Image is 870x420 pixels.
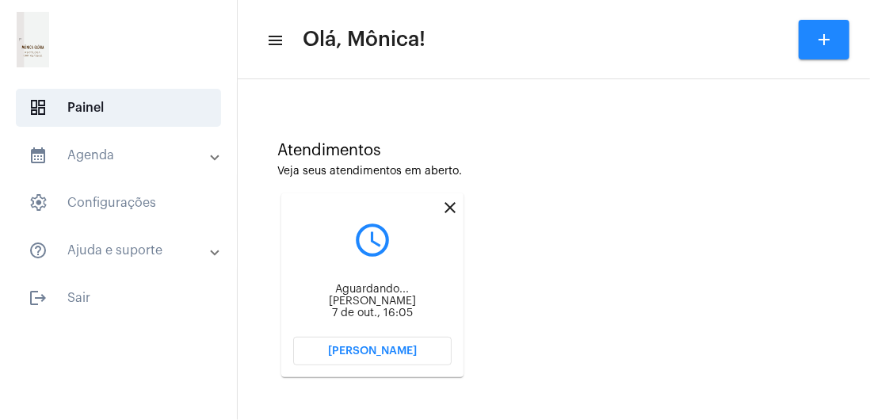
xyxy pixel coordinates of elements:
div: Atendimentos [277,142,830,159]
div: [PERSON_NAME] [293,296,452,307]
span: sidenav icon [29,193,48,212]
mat-icon: sidenav icon [266,31,282,50]
mat-expansion-panel-header: sidenav iconAjuda e suporte [10,231,237,269]
span: [PERSON_NAME] [328,346,417,357]
mat-icon: close [441,198,460,217]
mat-icon: sidenav icon [29,241,48,260]
div: Aguardando... [293,284,452,296]
mat-icon: sidenav icon [29,288,48,307]
mat-icon: query_builder [293,220,452,260]
mat-icon: sidenav icon [29,146,48,165]
img: 21e865a3-0c32-a0ee-b1ff-d681ccd3ac4b.png [13,8,53,71]
mat-panel-title: Ajuda e suporte [29,241,212,260]
div: 7 de out., 16:05 [293,307,452,319]
span: sidenav icon [29,98,48,117]
span: Sair [16,279,221,317]
button: [PERSON_NAME] [293,337,452,365]
mat-expansion-panel-header: sidenav iconAgenda [10,136,237,174]
span: Olá, Mônica! [303,27,425,52]
span: Painel [16,89,221,127]
div: Veja seus atendimentos em aberto. [277,166,830,178]
mat-panel-title: Agenda [29,146,212,165]
span: Configurações [16,184,221,222]
mat-icon: add [815,30,834,49]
